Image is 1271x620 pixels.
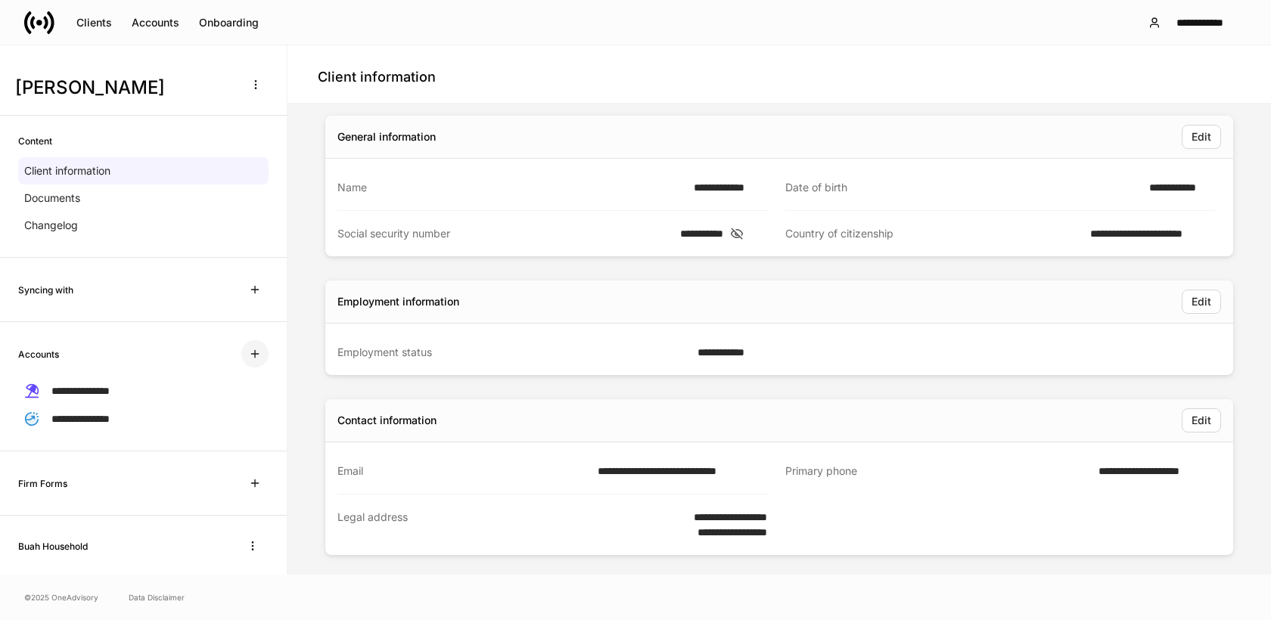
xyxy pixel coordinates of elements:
a: Client information [18,157,269,184]
button: Edit [1182,408,1221,432]
div: Contact information [337,413,437,428]
div: Employment information [337,294,459,309]
div: Employment status [337,345,688,360]
button: Edit [1182,125,1221,149]
p: Client information [24,163,110,178]
div: Legal address [337,510,653,540]
div: Edit [1192,132,1211,142]
div: Clients [76,17,112,28]
div: Edit [1192,296,1211,307]
div: Social security number [337,226,671,241]
div: Onboarding [199,17,259,28]
p: Changelog [24,218,78,233]
button: Onboarding [189,11,269,35]
div: Primary phone [785,463,1089,479]
h3: [PERSON_NAME] [15,76,234,100]
h6: Buah Household [18,539,88,553]
button: Accounts [122,11,189,35]
div: Date of birth [785,180,1140,195]
h6: Firm Forms [18,476,67,491]
div: Accounts [132,17,179,28]
a: [PERSON_NAME] [18,567,269,594]
h6: Accounts [18,347,59,361]
div: Email [337,463,589,479]
button: Edit [1182,290,1221,314]
h6: Content [18,134,52,148]
a: Documents [18,184,269,212]
button: Clients [67,11,122,35]
a: Changelog [18,212,269,239]
span: © 2025 OneAdvisory [24,591,98,603]
div: Name [337,180,685,195]
div: General information [337,129,436,144]
a: Data Disclaimer [129,591,185,603]
div: Edit [1192,415,1211,426]
p: Documents [24,191,80,206]
p: [PERSON_NAME] [51,573,138,588]
h6: Syncing with [18,283,73,297]
h4: Client information [318,68,436,86]
div: Country of citizenship [785,226,1081,241]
